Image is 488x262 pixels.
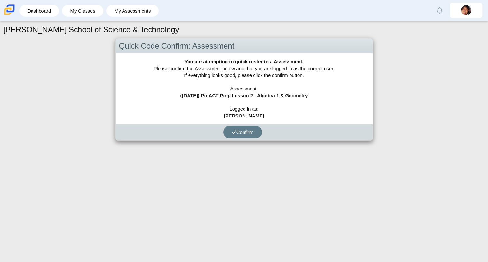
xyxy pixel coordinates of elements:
[3,12,16,17] a: Carmen School of Science & Technology
[180,93,308,98] b: ([DATE]) PreACT Prep Lesson 2 - Algebra 1 & Geometry
[65,5,100,17] a: My Classes
[461,5,471,15] img: ozaria.spencer.bWW7OW
[184,59,303,64] b: You are attempting to quick roster to a Assessment.
[3,3,16,16] img: Carmen School of Science & Technology
[116,39,373,54] div: Quick Code Confirm: Assessment
[450,3,482,18] a: ozaria.spencer.bWW7OW
[23,5,56,17] a: Dashboard
[224,113,264,118] b: [PERSON_NAME]
[116,53,373,124] div: Please confirm the Assessment below and that you are logged in as the correct user. If everything...
[433,3,447,17] a: Alerts
[232,129,253,135] span: Confirm
[223,126,262,138] button: Confirm
[3,24,179,35] h1: [PERSON_NAME] School of Science & Technology
[110,5,156,17] a: My Assessments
